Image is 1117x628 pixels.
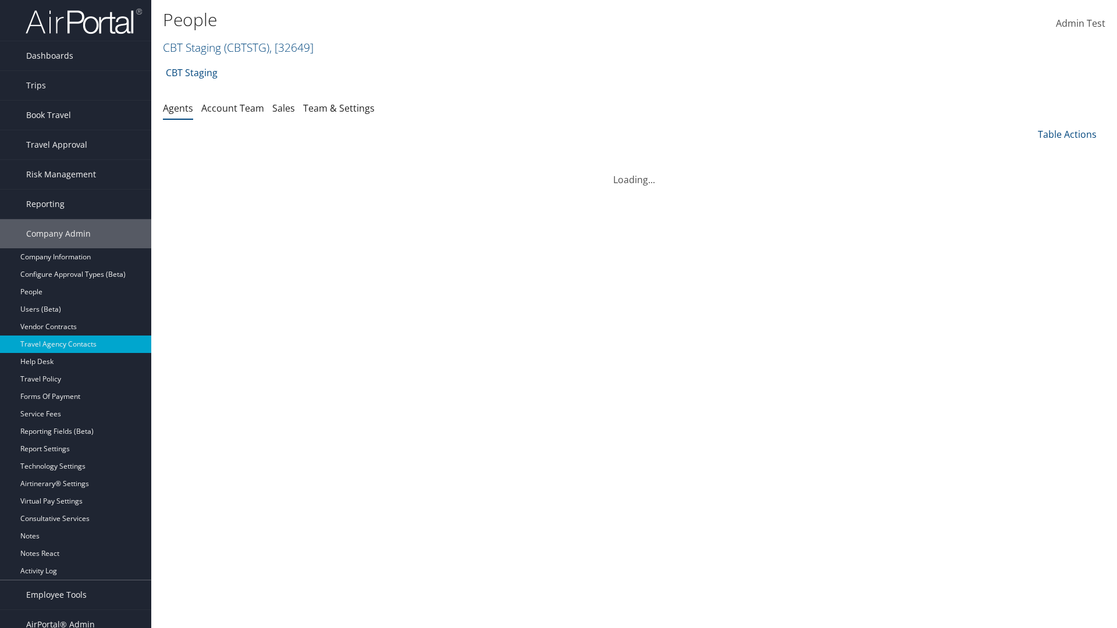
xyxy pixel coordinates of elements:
[26,8,142,35] img: airportal-logo.png
[272,102,295,115] a: Sales
[26,219,91,248] span: Company Admin
[166,61,218,84] a: CBT Staging
[269,40,314,55] span: , [ 32649 ]
[1056,6,1105,42] a: Admin Test
[26,101,71,130] span: Book Travel
[26,41,73,70] span: Dashboards
[26,190,65,219] span: Reporting
[163,8,791,32] h1: People
[224,40,269,55] span: ( CBTSTG )
[26,580,87,609] span: Employee Tools
[163,40,314,55] a: CBT Staging
[1038,128,1097,141] a: Table Actions
[26,71,46,100] span: Trips
[163,159,1105,187] div: Loading...
[201,102,264,115] a: Account Team
[1056,17,1105,30] span: Admin Test
[26,160,96,189] span: Risk Management
[26,130,87,159] span: Travel Approval
[303,102,375,115] a: Team & Settings
[163,102,193,115] a: Agents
